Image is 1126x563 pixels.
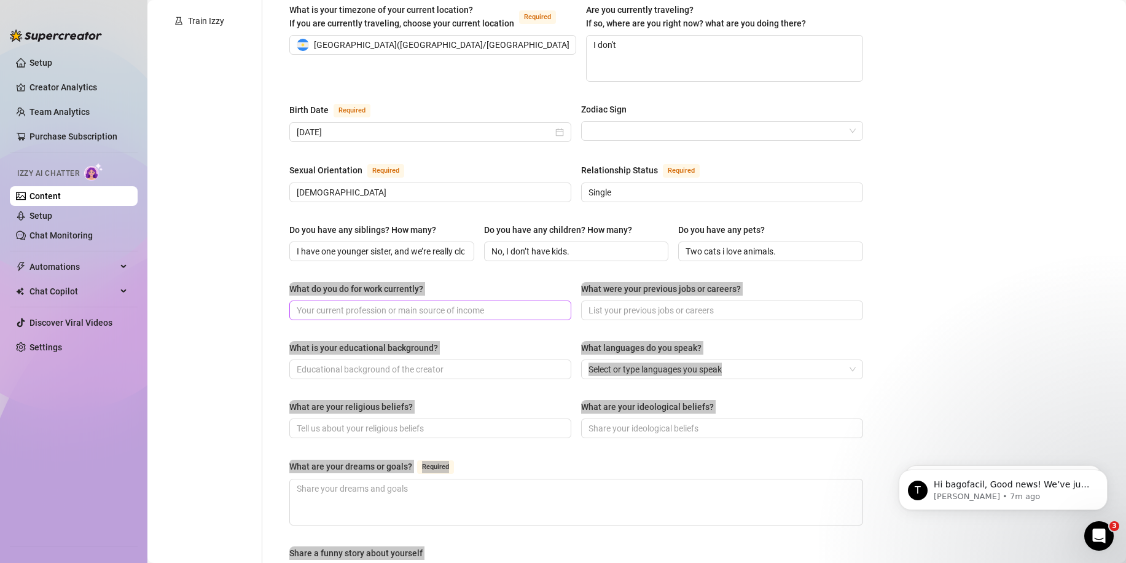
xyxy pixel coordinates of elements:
div: What were your previous jobs or careers? [581,282,741,296]
a: Setup [29,211,52,221]
div: Do you have any children? How many? [484,223,632,237]
span: Chat Copilot [29,281,117,301]
iframe: Intercom live chat [1084,521,1114,551]
div: Zodiac Sign [581,103,627,116]
span: Required [367,164,404,178]
img: logo-BBDzfeDw.svg [10,30,102,42]
a: Creator Analytics [29,77,128,97]
div: Sexual Orientation [289,163,362,177]
a: Chat Monitoring [29,230,93,240]
input: Sexual Orientation [297,186,561,199]
label: Sexual Orientation [289,163,418,178]
div: Share a funny story about yourself [289,546,423,560]
span: Automations [29,257,117,277]
label: Do you have any children? How many? [484,223,641,237]
label: Zodiac Sign [581,103,635,116]
div: Train Izzy [188,14,224,28]
input: Do you have any children? How many? [491,245,659,258]
a: Setup [29,58,52,68]
input: What do you do for work currently? [297,304,561,317]
span: Required [334,104,370,117]
span: Izzy AI Chatter [17,168,79,179]
input: What are your religious beliefs? [297,422,561,435]
input: What languages do you speak? [588,362,591,377]
div: What are your religious beliefs? [289,400,413,414]
div: Birth Date [289,103,329,117]
span: Required [519,10,556,24]
label: Do you have any siblings? How many? [289,223,445,237]
input: Birth Date [297,125,553,139]
div: What languages do you speak? [581,341,702,355]
label: Share a funny story about yourself [289,546,431,560]
div: What are your ideological beliefs? [581,400,714,414]
a: Settings [29,342,62,352]
span: [GEOGRAPHIC_DATA] ( [GEOGRAPHIC_DATA]/[GEOGRAPHIC_DATA]/Buenos_Aires ) [314,36,628,54]
div: What is your educational background? [289,341,438,355]
img: ar [297,39,309,51]
label: What is your educational background? [289,341,447,355]
label: What are your dreams or goals? [289,459,467,474]
span: Required [417,460,454,474]
a: Purchase Subscription [29,127,128,146]
span: Are you currently traveling? If so, where are you right now? what are you doing there? [586,5,806,28]
span: experiment [174,17,183,25]
div: What do you do for work currently? [289,282,423,296]
span: Required [663,164,700,178]
a: Team Analytics [29,107,90,117]
div: Do you have any pets? [678,223,765,237]
textarea: I don't [587,36,862,81]
textarea: What are your dreams or goals? [290,479,862,525]
label: Do you have any pets? [678,223,773,237]
span: What is your timezone of your current location? If you are currently traveling, choose your curre... [289,5,514,28]
label: Relationship Status [581,163,713,178]
label: What do you do for work currently? [289,282,432,296]
label: What were your previous jobs or careers? [581,282,749,296]
a: Discover Viral Videos [29,318,112,328]
input: What is your educational background? [297,363,561,376]
label: What languages do you speak? [581,341,710,355]
input: Do you have any siblings? How many? [297,245,464,258]
div: What are your dreams or goals? [289,460,412,473]
iframe: Intercom notifications message [880,444,1126,530]
img: AI Chatter [84,163,103,181]
input: Relationship Status [588,186,853,199]
div: Do you have any siblings? How many? [289,223,436,237]
span: 3 [1109,521,1119,531]
span: thunderbolt [16,262,26,272]
label: Birth Date [289,103,384,117]
input: What were your previous jobs or careers? [588,304,853,317]
label: What are your religious beliefs? [289,400,421,414]
label: What are your ideological beliefs? [581,400,722,414]
img: Chat Copilot [16,287,24,296]
input: Do you have any pets? [686,245,853,258]
div: Relationship Status [581,163,658,177]
input: What are your ideological beliefs? [588,422,853,435]
a: Content [29,191,61,201]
